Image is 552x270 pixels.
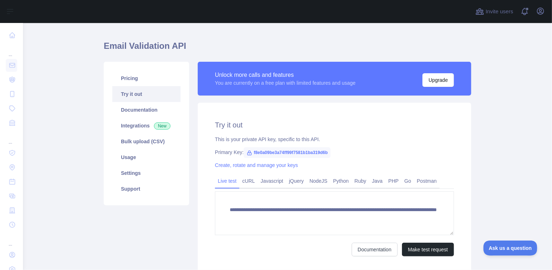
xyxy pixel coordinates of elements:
button: Upgrade [422,73,454,87]
div: ... [6,43,17,57]
div: Primary Key: [215,149,454,156]
a: NodeJS [307,175,330,187]
a: Support [112,181,181,197]
div: This is your private API key, specific to this API. [215,136,454,143]
a: Bulk upload (CSV) [112,134,181,149]
a: Java [369,175,386,187]
div: You are currently on a free plan with limited features and usage [215,79,356,87]
a: Javascript [258,175,286,187]
span: New [154,122,170,130]
span: f8e0a09be3a74ff99f7581b1ba319d6b [244,147,331,158]
span: Invite users [486,8,513,16]
div: ... [6,233,17,247]
a: Try it out [112,86,181,102]
a: PHP [385,175,402,187]
a: Postman [414,175,440,187]
h2: Try it out [215,120,454,130]
a: Settings [112,165,181,181]
a: Live test [215,175,239,187]
a: Ruby [352,175,369,187]
a: Usage [112,149,181,165]
a: Go [402,175,414,187]
a: Pricing [112,70,181,86]
h1: Email Validation API [104,40,471,57]
button: Make test request [402,243,454,256]
a: Documentation [352,243,398,256]
div: ... [6,131,17,145]
a: Python [330,175,352,187]
a: Documentation [112,102,181,118]
a: cURL [239,175,258,187]
div: Unlock more calls and features [215,71,356,79]
a: Integrations New [112,118,181,134]
a: jQuery [286,175,307,187]
iframe: Toggle Customer Support [483,241,538,256]
a: Create, rotate and manage your keys [215,162,298,168]
button: Invite users [474,6,515,17]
